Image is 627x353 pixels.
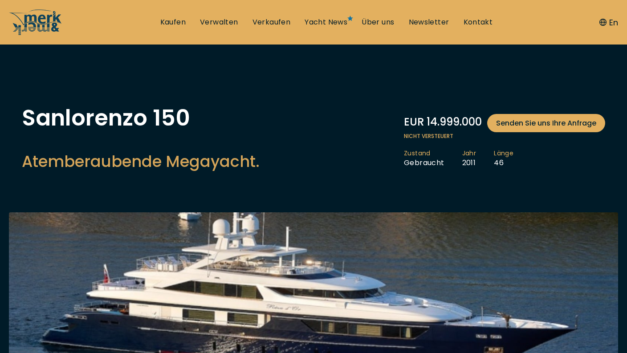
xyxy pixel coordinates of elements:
[487,114,605,132] a: Senden Sie uns Ihre Anfrage
[305,17,347,27] a: Yacht News
[160,17,186,27] a: Kaufen
[462,149,476,158] span: Jahr
[362,17,394,27] a: Über uns
[462,149,494,168] li: 2011
[22,107,260,129] h1: Sanlorenzo 150
[404,114,605,132] div: EUR 14.999.000
[496,118,596,129] span: Senden Sie uns Ihre Anfrage
[494,149,531,168] li: 46
[404,149,444,158] span: Zustand
[404,132,605,140] span: Nicht versteuert
[599,16,618,28] button: En
[494,149,513,158] span: Länge
[22,150,260,172] h2: Atemberaubende Megayacht.
[404,149,462,168] li: Gebraucht
[409,17,449,27] a: Newsletter
[200,17,238,27] a: Verwalten
[464,17,493,27] a: Kontakt
[252,17,291,27] a: Verkaufen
